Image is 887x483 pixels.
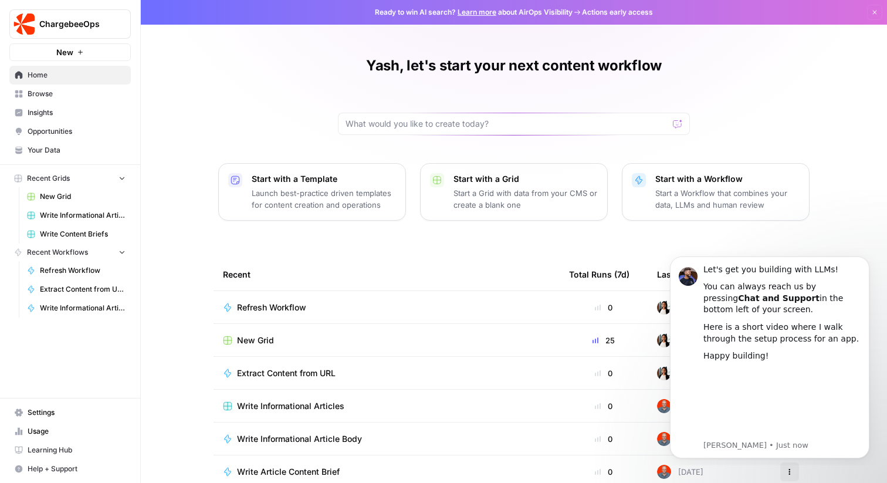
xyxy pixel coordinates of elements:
[582,7,653,18] span: Actions early access
[223,335,550,346] a: New Grid
[28,445,126,455] span: Learning Hub
[237,367,336,379] span: Extract Content from URL
[9,460,131,478] button: Help + Support
[569,433,638,445] div: 0
[51,122,208,192] iframe: youtube
[237,433,362,445] span: Write Informational Article Body
[9,141,131,160] a: Your Data
[223,302,550,313] a: Refresh Workflow
[28,107,126,118] span: Insights
[9,441,131,460] a: Learning Hub
[366,56,662,75] h1: Yash, let's start your next content workflow
[22,187,131,206] a: New Grid
[28,464,126,474] span: Help + Support
[22,299,131,318] a: Write Informational Article Body
[28,126,126,137] span: Opportunities
[9,66,131,85] a: Home
[458,8,496,16] a: Learn more
[40,303,126,313] span: Write Informational Article Body
[22,206,131,225] a: Write Informational Articles
[657,465,671,479] img: 698zlg3kfdwlkwrbrsgpwna4smrc
[28,145,126,156] span: Your Data
[39,18,110,30] span: ChargebeeOps
[453,173,598,185] p: Start with a Grid
[569,367,638,379] div: 0
[252,173,396,185] p: Start with a Template
[237,335,274,346] span: New Grid
[51,194,208,205] p: Message from Steven, sent Just now
[223,433,550,445] a: Write Informational Article Body
[657,465,703,479] div: [DATE]
[569,466,638,478] div: 0
[453,187,598,211] p: Start a Grid with data from your CMS or create a blank one
[27,247,88,258] span: Recent Workflows
[28,89,126,99] span: Browse
[40,191,126,202] span: New Grid
[223,400,550,412] a: Write Informational Articles
[40,265,126,276] span: Refresh Workflow
[237,302,306,313] span: Refresh Workflow
[223,466,550,478] a: Write Article Content Brief
[237,466,340,478] span: Write Article Content Brief
[652,246,887,465] iframe: Intercom notifications message
[9,103,131,122] a: Insights
[420,163,608,221] button: Start with a GridStart a Grid with data from your CMS or create a blank one
[9,122,131,141] a: Opportunities
[569,400,638,412] div: 0
[223,367,550,379] a: Extract Content from URL
[9,244,131,261] button: Recent Workflows
[252,187,396,211] p: Launch best-practice driven templates for content creation and operations
[22,261,131,280] a: Refresh Workflow
[40,210,126,221] span: Write Informational Articles
[9,403,131,422] a: Settings
[346,118,668,130] input: What would you like to create today?
[569,302,638,313] div: 0
[22,225,131,244] a: Write Content Briefs
[22,280,131,299] a: Extract Content from URL
[56,46,73,58] span: New
[9,85,131,103] a: Browse
[9,170,131,187] button: Recent Grids
[28,70,126,80] span: Home
[569,335,638,346] div: 25
[622,163,810,221] button: Start with a WorkflowStart a Workflow that combines your data, LLMs and human review
[13,13,35,35] img: ChargebeeOps Logo
[40,229,126,239] span: Write Content Briefs
[218,163,406,221] button: Start with a TemplateLaunch best-practice driven templates for content creation and operations
[237,400,344,412] span: Write Informational Articles
[9,422,131,441] a: Usage
[375,7,573,18] span: Ready to win AI search? about AirOps Visibility
[655,173,800,185] p: Start with a Workflow
[9,9,131,39] button: Workspace: ChargebeeOps
[569,258,629,291] div: Total Runs (7d)
[28,407,126,418] span: Settings
[223,258,550,291] div: Recent
[655,187,800,211] p: Start a Workflow that combines your data, LLMs and human review
[40,284,126,295] span: Extract Content from URL
[9,43,131,61] button: New
[28,426,126,437] span: Usage
[27,173,70,184] span: Recent Grids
